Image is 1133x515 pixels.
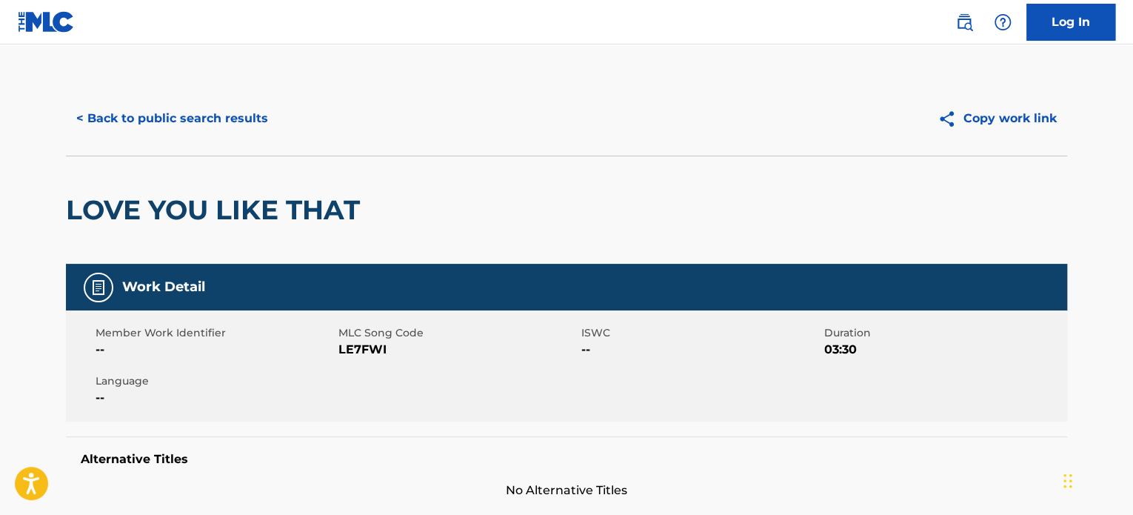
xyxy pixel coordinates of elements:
[122,279,205,296] h5: Work Detail
[338,325,578,341] span: MLC Song Code
[581,325,820,341] span: ISWC
[96,325,335,341] span: Member Work Identifier
[96,373,335,389] span: Language
[994,13,1012,31] img: help
[1026,4,1115,41] a: Log In
[96,341,335,359] span: --
[824,341,1063,359] span: 03:30
[66,193,367,227] h2: LOVE YOU LIKE THAT
[90,279,107,296] img: Work Detail
[927,100,1067,137] button: Copy work link
[66,482,1067,499] span: No Alternative Titles
[581,341,820,359] span: --
[1059,444,1133,515] iframe: Chat Widget
[66,100,278,137] button: < Back to public search results
[824,325,1063,341] span: Duration
[1063,459,1072,503] div: Drag
[938,110,963,128] img: Copy work link
[949,7,979,37] a: Public Search
[81,452,1052,467] h5: Alternative Titles
[955,13,973,31] img: search
[18,11,75,33] img: MLC Logo
[96,389,335,407] span: --
[988,7,1017,37] div: Help
[338,341,578,359] span: LE7FWI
